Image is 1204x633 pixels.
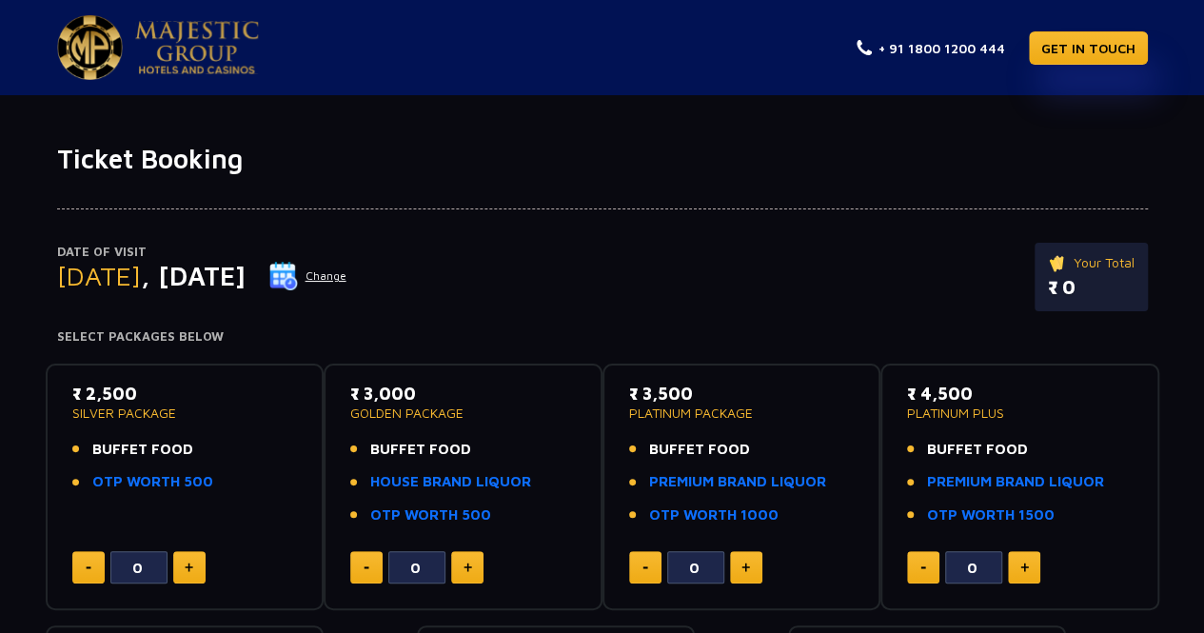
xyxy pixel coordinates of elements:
[86,566,91,569] img: minus
[370,504,491,526] a: OTP WORTH 500
[649,439,750,461] span: BUFFET FOOD
[927,439,1028,461] span: BUFFET FOOD
[72,381,298,406] p: ₹ 2,500
[364,566,369,569] img: minus
[350,381,576,406] p: ₹ 3,000
[57,143,1148,175] h1: Ticket Booking
[857,38,1005,58] a: + 91 1800 1200 444
[92,471,213,493] a: OTP WORTH 500
[370,439,471,461] span: BUFFET FOOD
[741,563,750,572] img: plus
[57,243,347,262] p: Date of Visit
[629,406,855,420] p: PLATINUM PACKAGE
[1020,563,1029,572] img: plus
[1048,273,1135,302] p: ₹ 0
[268,261,347,291] button: Change
[927,471,1104,493] a: PREMIUM BRAND LIQUOR
[907,406,1133,420] p: PLATINUM PLUS
[185,563,193,572] img: plus
[629,381,855,406] p: ₹ 3,500
[1048,252,1135,273] p: Your Total
[1048,252,1068,273] img: ticket
[92,439,193,461] span: BUFFET FOOD
[464,563,472,572] img: plus
[370,471,531,493] a: HOUSE BRAND LIQUOR
[642,566,648,569] img: minus
[649,471,826,493] a: PREMIUM BRAND LIQUOR
[141,260,246,291] span: , [DATE]
[920,566,926,569] img: minus
[907,381,1133,406] p: ₹ 4,500
[350,406,576,420] p: GOLDEN PACKAGE
[135,21,259,74] img: Majestic Pride
[57,329,1148,345] h4: Select Packages Below
[649,504,779,526] a: OTP WORTH 1000
[57,260,141,291] span: [DATE]
[927,504,1055,526] a: OTP WORTH 1500
[1029,31,1148,65] a: GET IN TOUCH
[57,15,123,80] img: Majestic Pride
[72,406,298,420] p: SILVER PACKAGE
